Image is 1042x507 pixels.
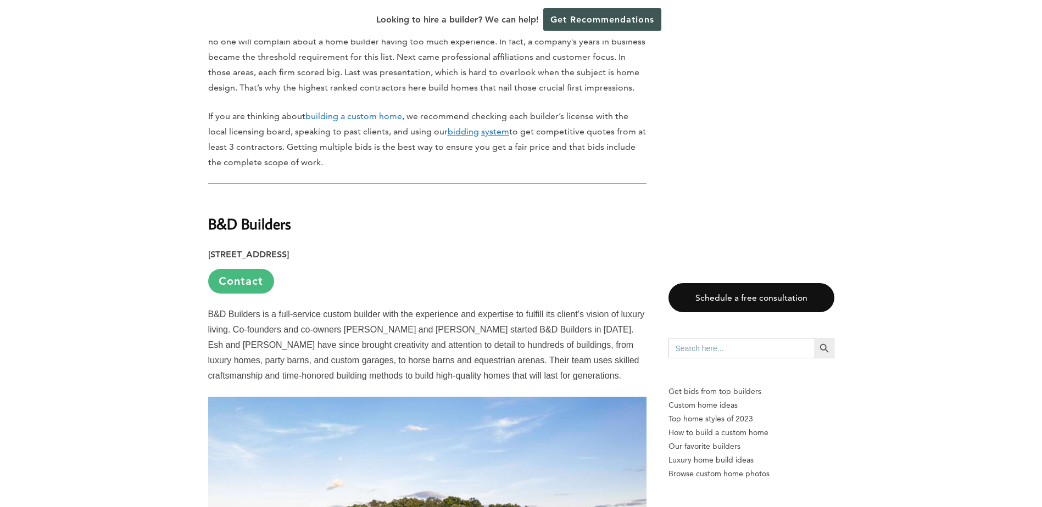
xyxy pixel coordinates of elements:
input: Search here... [668,339,815,358]
a: Luxury home build ideas [668,453,834,467]
span: And that brings us to this collection of The Keystone State’s finest builders. On first look, we ... [208,5,645,93]
span: B&D Builders is a full-service custom builder with the experience and expertise to fulfill its cl... [208,309,645,380]
p: If you are thinking about , we recommend checking each builder’s license with the local licensing... [208,109,647,170]
a: Schedule a free consultation [668,283,834,312]
strong: B&D Builders [208,214,291,233]
a: Get Recommendations [543,8,661,31]
u: bidding [448,126,479,137]
svg: Search [818,342,831,354]
u: system [481,126,509,137]
a: Custom home ideas [668,398,834,412]
a: Contact [208,269,274,294]
a: building a custom home [305,111,402,121]
a: Browse custom home photos [668,467,834,481]
strong: [STREET_ADDRESS] [208,249,289,260]
a: Top home styles of 2023 [668,412,834,426]
p: Get bids from top builders [668,385,834,398]
a: Our favorite builders [668,440,834,453]
a: How to build a custom home [668,426,834,440]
